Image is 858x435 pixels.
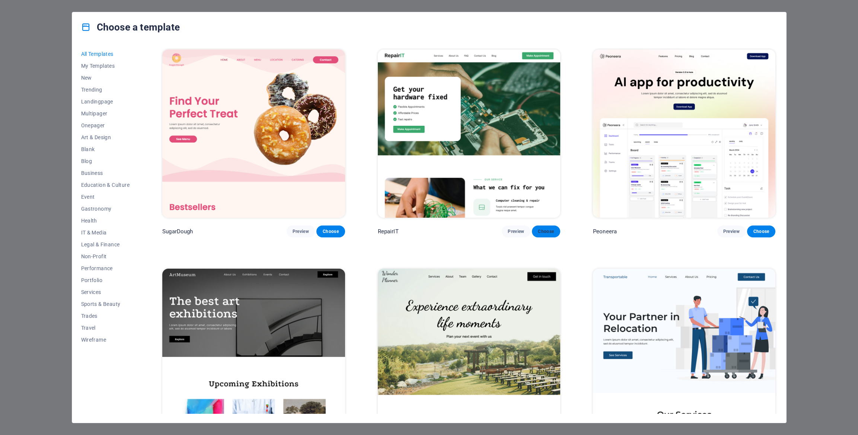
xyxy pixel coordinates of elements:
button: Multipager [81,108,130,119]
button: Blank [81,143,130,155]
span: Services [81,289,130,295]
span: Legal & Finance [81,242,130,247]
span: Performance [81,265,130,271]
span: IT & Media [81,230,130,236]
button: Sports & Beauty [81,298,130,310]
img: RepairIT [378,49,560,218]
span: Education & Culture [81,182,130,188]
button: Health [81,215,130,227]
button: New [81,72,130,84]
span: Non-Profit [81,253,130,259]
span: Preview [508,228,524,234]
span: Gastronomy [81,206,130,212]
span: Blog [81,158,130,164]
span: Business [81,170,130,176]
button: Legal & Finance [81,239,130,250]
h4: Choose a template [81,21,180,33]
span: Blank [81,146,130,152]
button: Landingpage [81,96,130,108]
button: Non-Profit [81,250,130,262]
button: Trades [81,310,130,322]
button: Blog [81,155,130,167]
button: Preview [287,226,315,237]
span: Choose [322,228,339,234]
button: Business [81,167,130,179]
button: Wireframe [81,334,130,346]
span: New [81,75,130,81]
span: Trades [81,313,130,319]
button: Preview [717,226,746,237]
button: Choose [532,226,560,237]
span: My Templates [81,63,130,69]
span: Health [81,218,130,224]
button: Choose [747,226,775,237]
span: Preview [293,228,309,234]
button: Trending [81,84,130,96]
span: Portfolio [81,277,130,283]
button: Event [81,191,130,203]
button: Gastronomy [81,203,130,215]
span: Sports & Beauty [81,301,130,307]
button: Performance [81,262,130,274]
span: Art & Design [81,134,130,140]
button: All Templates [81,48,130,60]
p: SugarDough [162,228,193,235]
span: All Templates [81,51,130,57]
span: Trending [81,87,130,93]
button: IT & Media [81,227,130,239]
span: Onepager [81,122,130,128]
button: Education & Culture [81,179,130,191]
span: Preview [723,228,740,234]
span: Multipager [81,111,130,116]
button: Services [81,286,130,298]
span: Event [81,194,130,200]
button: Travel [81,322,130,334]
button: My Templates [81,60,130,72]
button: Choose [316,226,345,237]
img: Peoneera [593,49,775,218]
button: Preview [502,226,530,237]
p: RepairIT [378,228,399,235]
span: Landingpage [81,99,130,105]
span: Choose [753,228,769,234]
img: SugarDough [162,49,345,218]
span: Wireframe [81,337,130,343]
button: Portfolio [81,274,130,286]
p: Peoneera [593,228,617,235]
button: Art & Design [81,131,130,143]
span: Travel [81,325,130,331]
button: Onepager [81,119,130,131]
span: Choose [538,228,554,234]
